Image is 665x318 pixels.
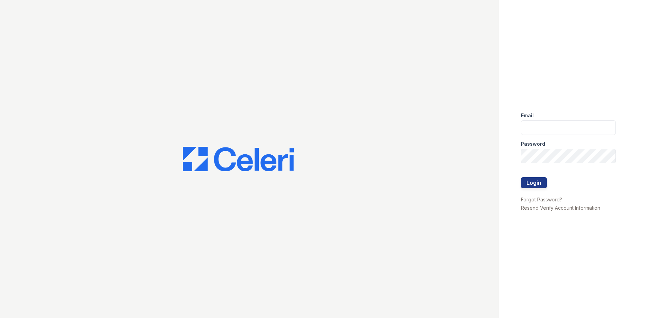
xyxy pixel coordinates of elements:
[521,177,547,188] button: Login
[521,140,545,147] label: Password
[183,147,294,172] img: CE_Logo_Blue-a8612792a0a2168367f1c8372b55b34899dd931a85d93a1a3d3e32e68fde9ad4.png
[521,205,600,211] a: Resend Verify Account Information
[521,197,562,202] a: Forgot Password?
[521,112,534,119] label: Email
